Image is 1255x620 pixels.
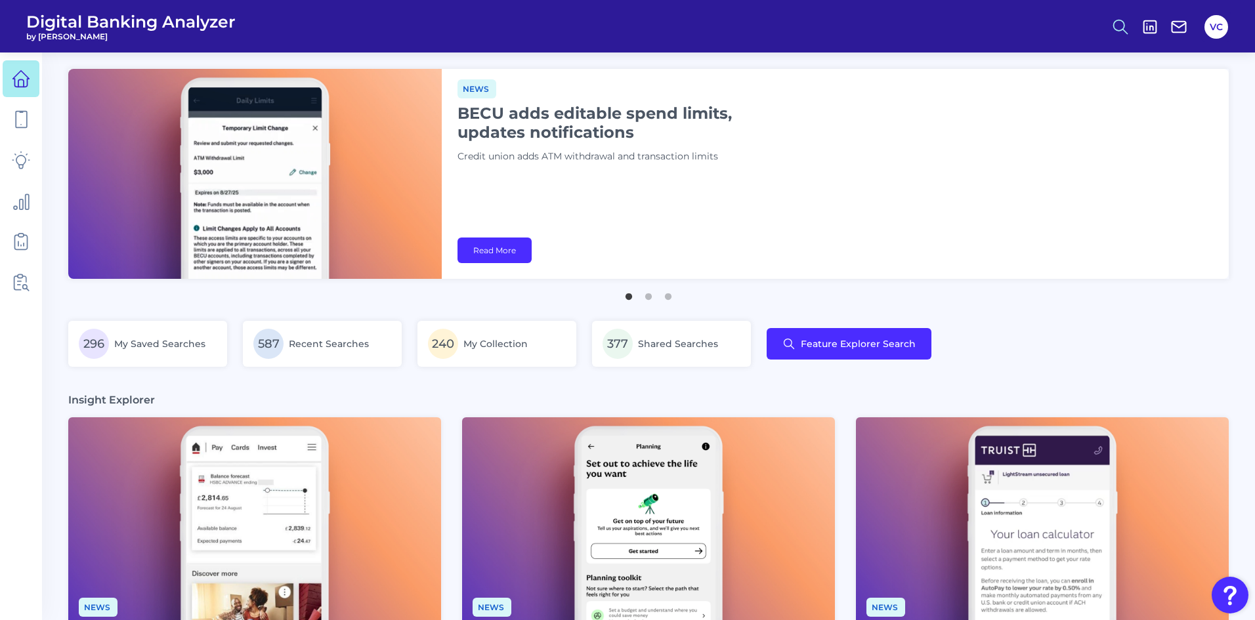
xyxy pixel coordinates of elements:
button: VC [1204,15,1228,39]
button: 2 [642,287,655,300]
img: bannerImg [68,69,442,279]
span: Shared Searches [638,338,718,350]
h1: BECU adds editable spend limits, updates notifications [457,104,786,142]
span: My Saved Searches [114,338,205,350]
a: 296My Saved Searches [68,321,227,367]
button: Open Resource Center [1212,577,1248,613]
span: News [473,598,511,617]
button: 1 [622,287,635,300]
span: Recent Searches [289,338,369,350]
span: 240 [428,329,458,359]
span: by [PERSON_NAME] [26,31,236,41]
a: 240My Collection [417,321,576,367]
a: 587Recent Searches [243,321,402,367]
a: News [79,600,117,613]
span: 377 [603,329,633,359]
a: Read More [457,238,532,263]
h3: Insight Explorer [68,393,155,407]
button: Feature Explorer Search [767,328,931,360]
a: 377Shared Searches [592,321,751,367]
a: News [866,600,905,613]
p: Credit union adds ATM withdrawal and transaction limits [457,150,786,164]
span: News [79,598,117,617]
span: News [866,598,905,617]
button: 3 [662,287,675,300]
span: Digital Banking Analyzer [26,12,236,31]
span: Feature Explorer Search [801,339,916,349]
a: News [457,82,496,94]
span: 587 [253,329,284,359]
span: News [457,79,496,98]
span: My Collection [463,338,528,350]
a: News [473,600,511,613]
span: 296 [79,329,109,359]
